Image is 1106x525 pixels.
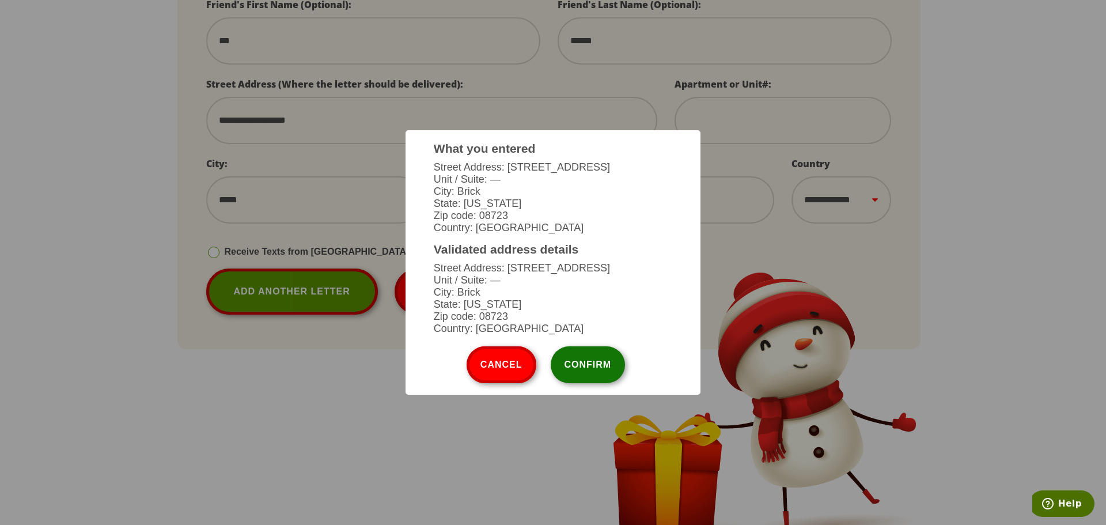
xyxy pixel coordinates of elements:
li: Unit / Suite: — [434,274,672,286]
li: Zip code: 08723 [434,311,672,323]
h3: Validated address details [434,243,672,256]
h3: What you entered [434,142,672,156]
li: City: Brick [434,286,672,299]
li: State: [US_STATE] [434,198,672,210]
li: State: [US_STATE] [434,299,672,311]
li: Unit / Suite: — [434,173,672,186]
iframe: Opens a widget where you can find more information [1032,490,1094,519]
li: Country: [GEOGRAPHIC_DATA] [434,222,672,234]
button: Confirm [551,346,626,383]
li: Country: [GEOGRAPHIC_DATA] [434,323,672,335]
li: Street Address: [STREET_ADDRESS] [434,161,672,173]
li: Street Address: [STREET_ADDRESS] [434,262,672,274]
button: Cancel [467,346,536,383]
li: City: Brick [434,186,672,198]
li: Zip code: 08723 [434,210,672,222]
